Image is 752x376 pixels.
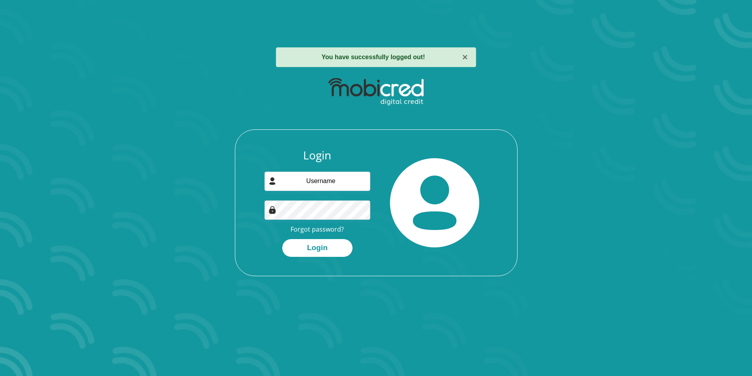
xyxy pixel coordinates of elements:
[282,239,353,257] button: Login
[268,177,276,185] img: user-icon image
[264,172,370,191] input: Username
[264,149,370,162] h3: Login
[291,225,344,234] a: Forgot password?
[328,78,424,106] img: mobicred logo
[322,54,425,60] strong: You have successfully logged out!
[462,52,468,62] button: ×
[268,206,276,214] img: Image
